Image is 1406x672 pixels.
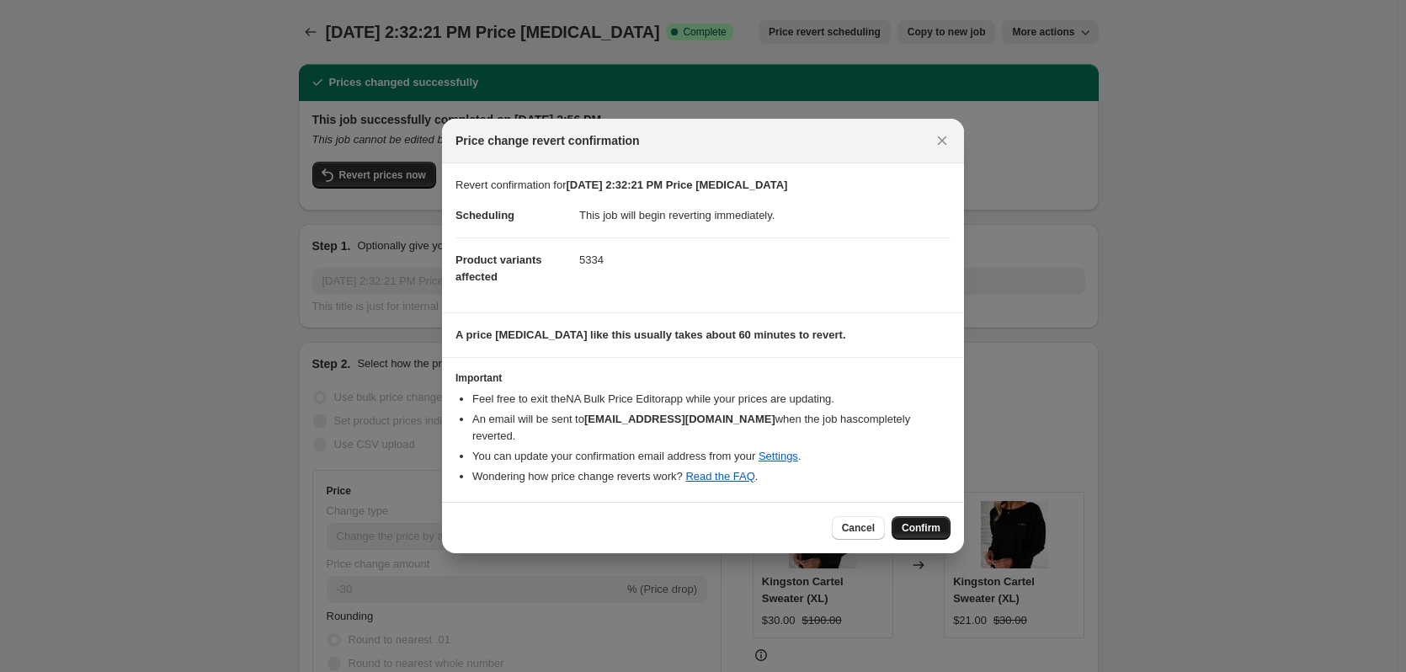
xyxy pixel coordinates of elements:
[455,253,542,283] span: Product variants affected
[455,209,514,221] span: Scheduling
[579,237,951,282] dd: 5334
[455,177,951,194] p: Revert confirmation for
[842,521,875,535] span: Cancel
[472,448,951,465] li: You can update your confirmation email address from your .
[455,371,951,385] h3: Important
[472,468,951,485] li: Wondering how price change reverts work? .
[567,179,788,191] b: [DATE] 2:32:21 PM Price [MEDICAL_DATA]
[455,132,640,149] span: Price change revert confirmation
[685,470,754,483] a: Read the FAQ
[930,129,954,152] button: Close
[455,328,846,341] b: A price [MEDICAL_DATA] like this usually takes about 60 minutes to revert.
[832,516,885,540] button: Cancel
[892,516,951,540] button: Confirm
[902,521,940,535] span: Confirm
[579,194,951,237] dd: This job will begin reverting immediately.
[584,413,775,425] b: [EMAIL_ADDRESS][DOMAIN_NAME]
[759,450,798,462] a: Settings
[472,391,951,408] li: Feel free to exit the NA Bulk Price Editor app while your prices are updating.
[472,411,951,445] li: An email will be sent to when the job has completely reverted .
